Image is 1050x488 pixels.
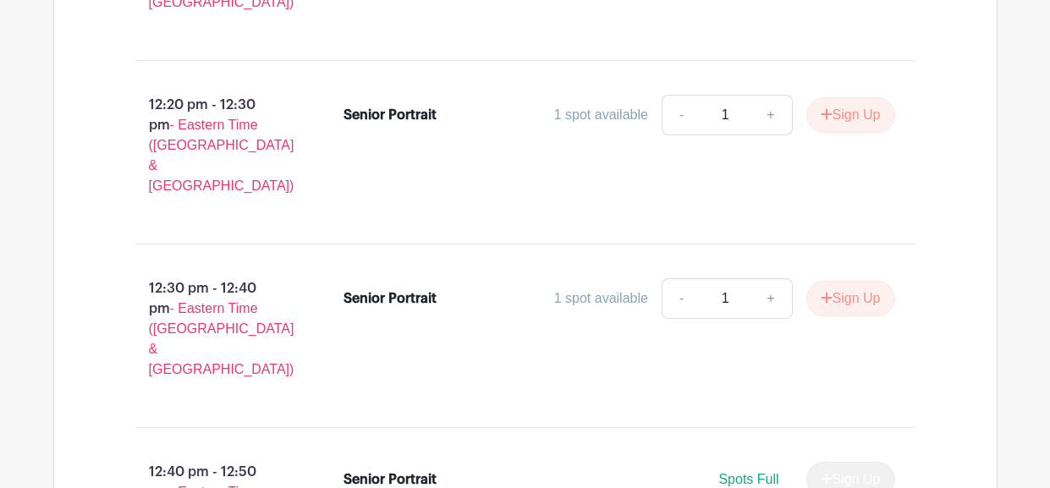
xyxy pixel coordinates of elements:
div: 1 spot available [554,105,648,125]
button: Sign Up [806,97,895,133]
button: Sign Up [806,281,895,316]
div: Senior Portrait [344,105,437,125]
span: Spots Full [718,472,778,486]
div: Senior Portrait [344,288,437,309]
a: - [662,95,701,135]
a: + [750,278,792,319]
p: 12:20 pm - 12:30 pm [108,88,317,203]
span: - Eastern Time ([GEOGRAPHIC_DATA] & [GEOGRAPHIC_DATA]) [149,118,294,193]
a: + [750,95,792,135]
p: 12:30 pm - 12:40 pm [108,271,317,387]
a: - [662,278,701,319]
div: 1 spot available [554,288,648,309]
span: - Eastern Time ([GEOGRAPHIC_DATA] & [GEOGRAPHIC_DATA]) [149,301,294,376]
